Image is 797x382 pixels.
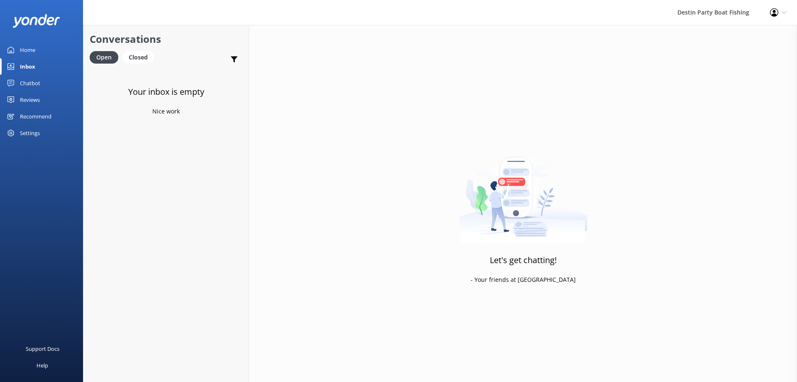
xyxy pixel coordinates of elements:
[90,31,242,47] h2: Conversations
[152,107,180,116] p: Nice work
[37,357,48,374] div: Help
[459,139,587,243] img: artwork of a man stealing a conversation from at giant smartphone
[20,91,40,108] div: Reviews
[122,51,154,64] div: Closed
[90,52,122,62] a: Open
[20,125,40,141] div: Settings
[490,254,557,267] h3: Let's get chatting!
[122,52,158,62] a: Closed
[26,340,59,357] div: Support Docs
[90,51,118,64] div: Open
[20,108,51,125] div: Recommend
[20,75,40,91] div: Chatbot
[128,85,204,99] h3: Your inbox is empty
[20,42,35,58] div: Home
[20,58,35,75] div: Inbox
[12,14,60,28] img: yonder-white-logo.png
[471,275,576,284] p: - Your friends at [GEOGRAPHIC_DATA]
